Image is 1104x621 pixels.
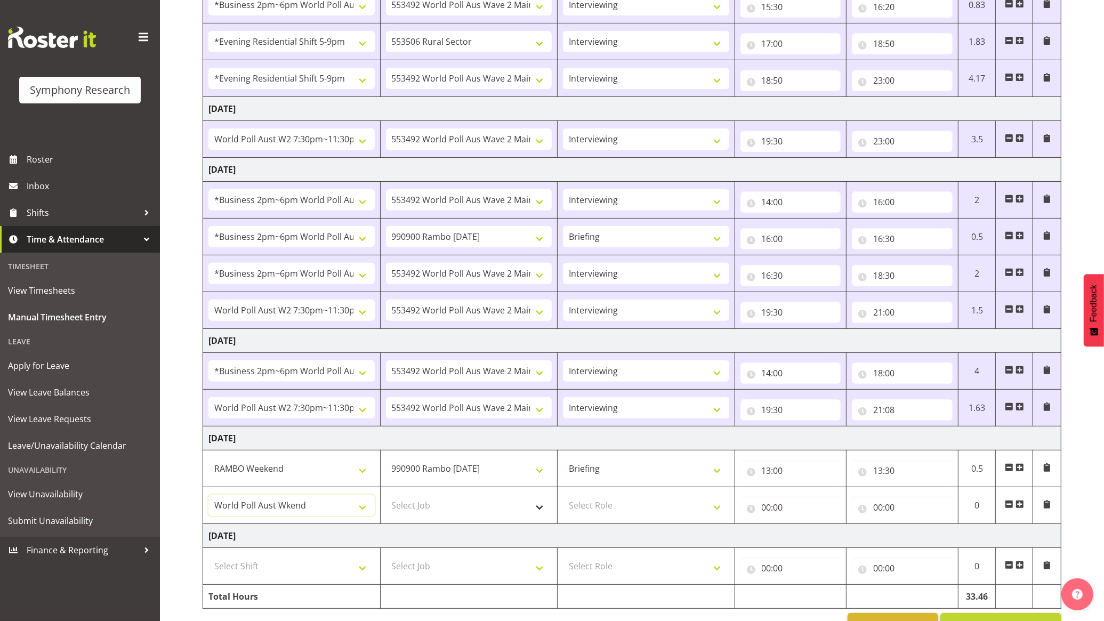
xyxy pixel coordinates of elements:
[740,265,841,286] input: Click to select...
[8,438,152,454] span: Leave/Unavailability Calendar
[3,406,157,432] a: View Leave Requests
[3,304,157,330] a: Manual Timesheet Entry
[3,379,157,406] a: View Leave Balances
[740,33,841,54] input: Click to select...
[8,411,152,427] span: View Leave Requests
[1084,274,1104,346] button: Feedback - Show survey
[958,548,996,585] td: 0
[8,513,152,529] span: Submit Unavailability
[852,558,953,579] input: Click to select...
[852,70,953,91] input: Click to select...
[740,558,841,579] input: Click to select...
[958,487,996,524] td: 0
[8,283,152,299] span: View Timesheets
[203,426,1061,450] td: [DATE]
[27,178,155,194] span: Inbox
[958,450,996,487] td: 0.5
[3,277,157,304] a: View Timesheets
[203,524,1061,548] td: [DATE]
[958,353,996,390] td: 4
[852,265,953,286] input: Click to select...
[8,486,152,502] span: View Unavailability
[740,362,841,384] input: Click to select...
[30,82,130,98] div: Symphony Research
[203,158,1061,182] td: [DATE]
[8,309,152,325] span: Manual Timesheet Entry
[740,70,841,91] input: Click to select...
[852,302,953,323] input: Click to select...
[8,27,96,48] img: Rosterit website logo
[203,97,1061,121] td: [DATE]
[27,205,139,221] span: Shifts
[852,399,953,421] input: Click to select...
[958,23,996,60] td: 1.83
[8,358,152,374] span: Apply for Leave
[27,151,155,167] span: Roster
[203,585,381,609] td: Total Hours
[852,131,953,152] input: Click to select...
[958,585,996,609] td: 33.46
[3,352,157,379] a: Apply for Leave
[852,497,953,518] input: Click to select...
[740,228,841,249] input: Click to select...
[203,329,1061,353] td: [DATE]
[958,292,996,329] td: 1.5
[27,231,139,247] span: Time & Attendance
[740,302,841,323] input: Click to select...
[852,228,953,249] input: Click to select...
[740,131,841,152] input: Click to select...
[958,390,996,426] td: 1.63
[740,460,841,481] input: Click to select...
[3,459,157,481] div: Unavailability
[1072,589,1083,600] img: help-xxl-2.png
[8,384,152,400] span: View Leave Balances
[27,542,139,558] span: Finance & Reporting
[3,330,157,352] div: Leave
[3,255,157,277] div: Timesheet
[740,399,841,421] input: Click to select...
[958,255,996,292] td: 2
[740,191,841,213] input: Click to select...
[852,362,953,384] input: Click to select...
[958,182,996,219] td: 2
[740,497,841,518] input: Click to select...
[3,481,157,507] a: View Unavailability
[958,121,996,158] td: 3.5
[852,33,953,54] input: Click to select...
[958,60,996,97] td: 4.17
[958,219,996,255] td: 0.5
[852,191,953,213] input: Click to select...
[1089,285,1099,322] span: Feedback
[3,507,157,534] a: Submit Unavailability
[3,432,157,459] a: Leave/Unavailability Calendar
[852,460,953,481] input: Click to select...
